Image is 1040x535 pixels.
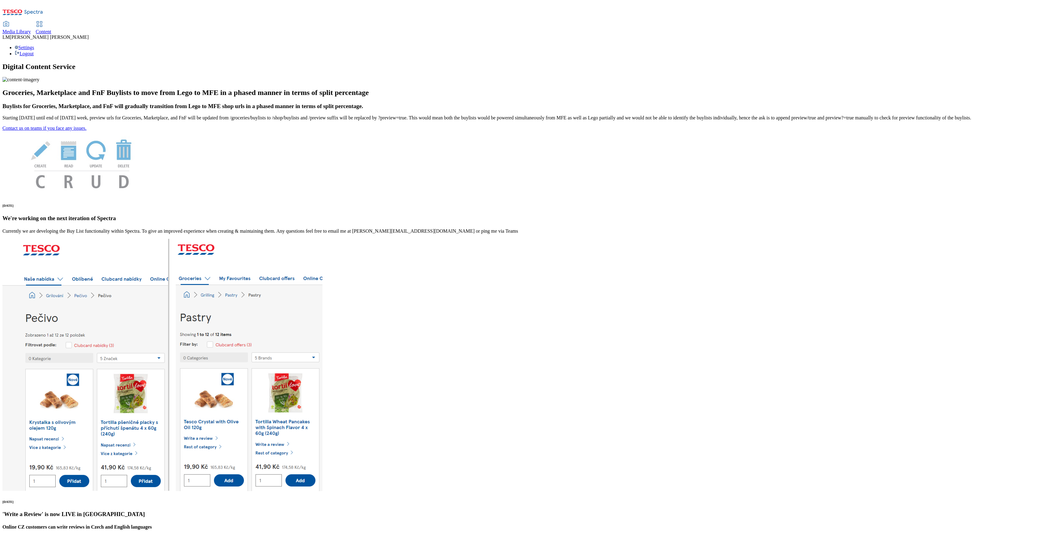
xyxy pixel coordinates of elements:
[2,228,1038,234] p: Currently we are developing the Buy List functionality within Spectra. To give an improved experi...
[2,63,1038,71] h1: Digital Content Service
[36,29,51,34] span: Content
[15,45,34,50] a: Settings
[2,204,1038,207] h6: [DATE]
[2,22,31,35] a: Media Library
[2,131,161,195] img: News Image
[2,239,355,491] img: News Image
[2,215,1038,222] h3: We're working on the next iteration of Spectra
[10,35,89,40] span: [PERSON_NAME] [PERSON_NAME]
[15,51,34,56] a: Logout
[2,77,39,82] img: content-imagery
[2,35,10,40] span: LM
[2,115,1038,121] p: Starting [DATE] until end of [DATE] week, preview urls for Groceries, Marketplace, and FnF will b...
[2,500,1038,504] h6: [DATE]
[2,511,1038,518] h3: 'Write a Review' is now LIVE in [GEOGRAPHIC_DATA]
[2,89,1038,97] h2: Groceries, Marketplace and FnF Buylists to move from Lego to MFE in a phased manner in terms of s...
[2,126,86,131] a: Contact us on teams if you face any issues.
[2,103,1038,110] h3: Buylists for Groceries, Marketplace, and FnF will gradually transition from Lego to MFE shop urls...
[2,524,1038,530] h4: Online CZ customers can write reviews in Czech and English languages
[36,22,51,35] a: Content
[2,29,31,34] span: Media Library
